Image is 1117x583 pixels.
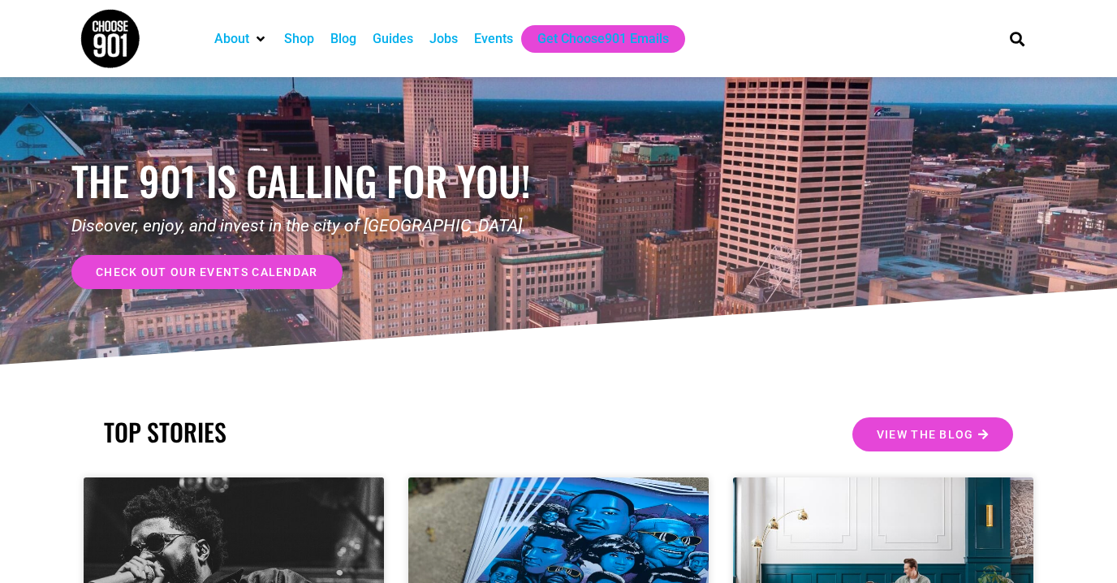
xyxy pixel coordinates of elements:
[71,255,343,289] a: check out our events calendar
[284,29,314,49] a: Shop
[330,29,356,49] a: Blog
[71,157,558,205] h1: the 901 is calling for you!
[1004,25,1031,52] div: Search
[71,214,558,240] p: Discover, enjoy, and invest in the city of [GEOGRAPHIC_DATA].
[104,417,550,447] h2: TOP STORIES
[852,417,1013,451] a: View the Blog
[214,29,249,49] a: About
[877,429,974,440] span: View the Blog
[206,25,276,53] div: About
[206,25,982,53] nav: Main nav
[96,266,318,278] span: check out our events calendar
[537,29,669,49] a: Get Choose901 Emails
[429,29,458,49] a: Jobs
[474,29,513,49] a: Events
[373,29,413,49] a: Guides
